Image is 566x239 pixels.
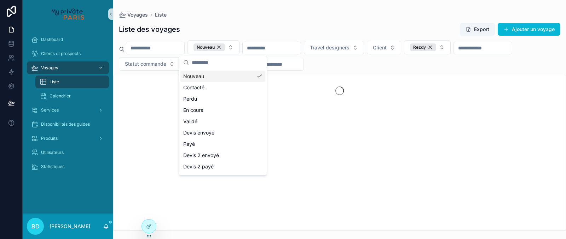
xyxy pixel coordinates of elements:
[27,33,109,46] a: Dashboard
[35,90,109,102] a: Calendrier
[179,69,267,175] div: Suggestions
[180,161,265,172] div: Devis 2 payé
[41,65,58,71] span: Voyages
[410,43,436,51] div: Rezdy
[27,132,109,145] a: Produits
[50,79,59,85] span: Liste
[304,41,364,54] button: Select Button
[498,23,560,36] button: Ajouter un voyage
[404,40,451,54] button: Select Button
[23,28,113,182] div: scrollable content
[367,41,401,54] button: Select Button
[180,116,265,127] div: Validé
[180,138,265,150] div: Payé
[41,37,63,42] span: Dashboard
[180,172,265,184] div: Devis 3 envoyé
[119,24,180,34] h1: Liste des voyages
[180,104,265,116] div: En cours
[50,223,90,230] p: [PERSON_NAME]
[27,104,109,116] a: Services
[180,150,265,161] div: Devis 2 envoyé
[310,44,350,51] span: Travel designers
[155,11,167,18] a: Liste
[41,51,81,56] span: Clients et prospects
[187,40,239,54] button: Select Button
[410,43,436,51] button: Unselect REZDY
[180,93,265,104] div: Perdu
[127,11,148,18] span: Voyages
[35,76,109,88] a: Liste
[119,57,181,71] button: Select Button
[27,118,109,131] a: Disponibilités des guides
[31,222,40,231] span: BD
[50,93,71,99] span: Calendrier
[41,107,59,113] span: Services
[27,146,109,159] a: Utilisateurs
[125,60,166,67] span: Statut commande
[27,160,109,173] a: Statistiques
[52,8,84,20] img: App logo
[41,164,64,169] span: Statistiques
[180,82,265,93] div: Contacté
[180,71,265,82] div: Nouveau
[373,44,387,51] span: Client
[27,61,109,74] a: Voyages
[41,136,58,141] span: Produits
[460,23,495,36] button: Export
[180,127,265,138] div: Devis envoyé
[194,43,225,51] div: Nouveau
[41,121,90,127] span: Disponibilités des guides
[194,43,225,51] button: Unselect NOUVEAU
[27,47,109,60] a: Clients et prospects
[119,11,148,18] a: Voyages
[41,150,64,155] span: Utilisateurs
